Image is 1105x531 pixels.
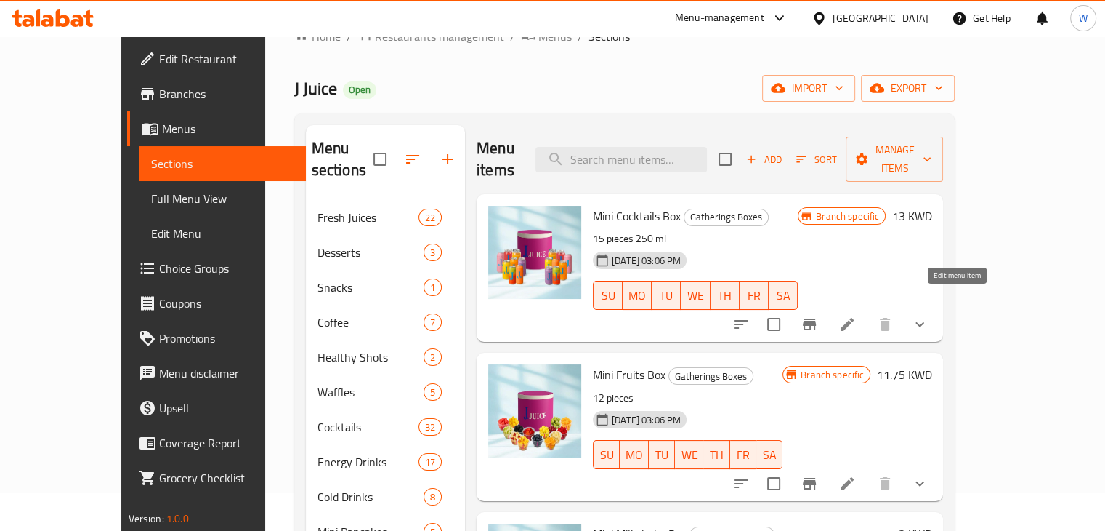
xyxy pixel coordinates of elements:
button: show more [902,307,937,342]
button: WE [675,440,703,469]
span: 17 [419,455,441,469]
button: delete [867,466,902,501]
span: Restaurants management [375,28,504,45]
a: Menus [127,111,306,146]
button: Branch-specific-item [792,466,827,501]
span: Waffles [317,383,424,401]
li: / [347,28,352,45]
button: Manage items [846,137,943,182]
div: Cocktails32 [306,410,465,444]
div: items [424,348,442,366]
span: SA [774,285,792,306]
span: Coverage Report [159,434,294,452]
span: 32 [419,420,441,434]
button: delete [867,307,902,342]
button: MO [620,440,649,469]
input: search [535,147,707,172]
div: Gatherings Boxes [668,367,753,385]
span: SU [599,444,614,466]
button: show more [902,466,937,501]
button: SU [593,281,623,310]
button: MO [623,281,652,310]
span: Choice Groups [159,260,294,277]
div: items [418,209,442,226]
button: Add section [430,142,465,177]
span: Sections [588,28,630,45]
button: SA [756,440,782,469]
svg: Show Choices [911,475,928,492]
button: Sort [793,148,840,171]
button: TU [649,440,675,469]
span: Branch specific [795,368,870,382]
span: Snacks [317,279,424,296]
span: WE [681,444,697,466]
svg: Show Choices [911,316,928,333]
span: Fresh Juices [317,209,418,226]
div: Snacks1 [306,270,465,305]
button: Add [740,148,787,171]
span: Open [343,84,376,96]
span: Mini Cocktails Box [593,205,681,227]
span: Healthy Shots [317,348,424,366]
button: FR [730,440,756,469]
span: import [774,79,843,97]
span: Sections [151,155,294,172]
div: Open [343,81,376,99]
img: Mini Cocktails Box [488,206,581,299]
button: WE [681,281,710,310]
span: Coupons [159,295,294,312]
span: Version: [129,509,164,528]
span: Cocktails [317,418,418,436]
a: Menu disclaimer [127,356,306,391]
a: Branches [127,76,306,111]
div: Healthy Shots2 [306,340,465,375]
span: Full Menu View [151,190,294,207]
span: Mini Fruits Box [593,364,665,386]
span: Sort items [787,148,846,171]
button: import [762,75,855,102]
a: Coverage Report [127,426,306,460]
span: 7 [424,316,441,330]
div: [GEOGRAPHIC_DATA] [833,10,928,26]
span: TU [657,285,675,306]
img: Mini Fruits Box [488,364,581,458]
span: TU [655,444,669,466]
a: Home [294,28,341,45]
div: Gatherings Boxes [684,209,769,226]
span: Edit Menu [151,225,294,242]
span: SU [599,285,617,306]
span: Upsell [159,399,294,417]
div: items [424,488,442,506]
a: Menus [521,27,572,46]
div: Energy Drinks17 [306,444,465,479]
span: Gatherings Boxes [684,209,768,225]
a: Restaurants management [357,27,504,46]
div: items [418,418,442,436]
span: Desserts [317,244,424,261]
span: FR [736,444,750,466]
span: Cold Drinks [317,488,424,506]
span: 5 [424,386,441,399]
span: export [873,79,943,97]
button: SU [593,440,620,469]
span: Edit Restaurant [159,50,294,68]
p: 15 pieces 250 ml [593,230,798,248]
div: items [424,383,442,401]
a: Full Menu View [139,181,306,216]
span: FR [745,285,763,306]
span: MO [626,444,643,466]
button: FR [740,281,769,310]
span: Select to update [758,309,789,340]
button: TU [652,281,681,310]
span: MO [628,285,646,306]
span: [DATE] 03:06 PM [606,254,687,268]
div: Menu-management [675,9,764,27]
h2: Menu sections [312,137,373,181]
span: Menus [162,120,294,137]
span: WE [687,285,704,306]
h6: 11.75 KWD [876,364,931,385]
